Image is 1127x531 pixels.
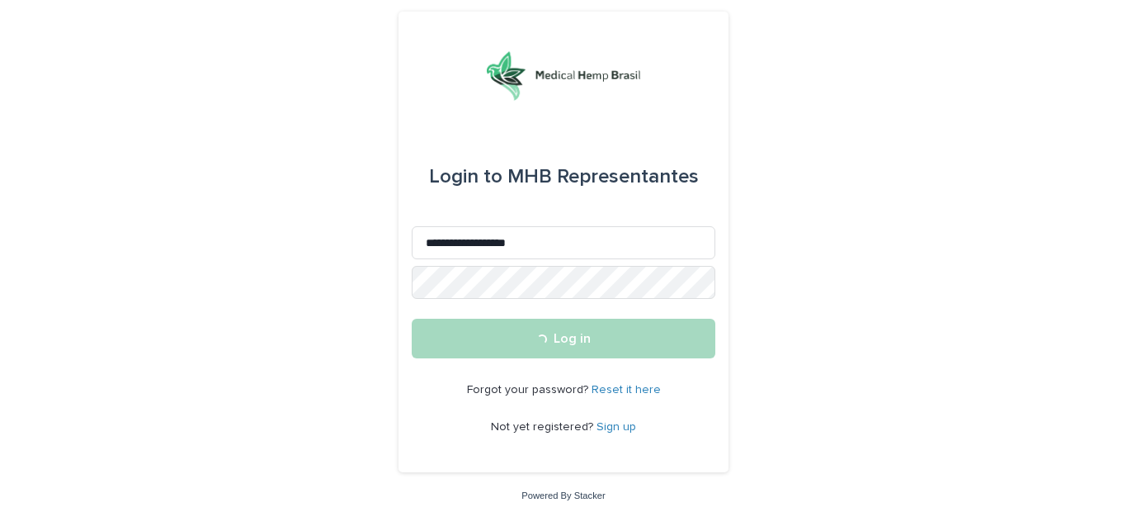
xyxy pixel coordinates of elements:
span: Forgot your password? [467,384,592,396]
a: Powered By Stacker [521,491,605,500]
div: MHB Representantes [429,154,699,200]
span: Login to [429,167,502,187]
img: 4UqDjhnrSSm1yqNhTQ7x [487,51,640,101]
a: Sign up [597,421,636,433]
span: Not yet registered? [491,421,597,433]
button: Log in [412,319,715,358]
a: Reset it here [592,384,661,396]
span: Log in [554,332,591,345]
